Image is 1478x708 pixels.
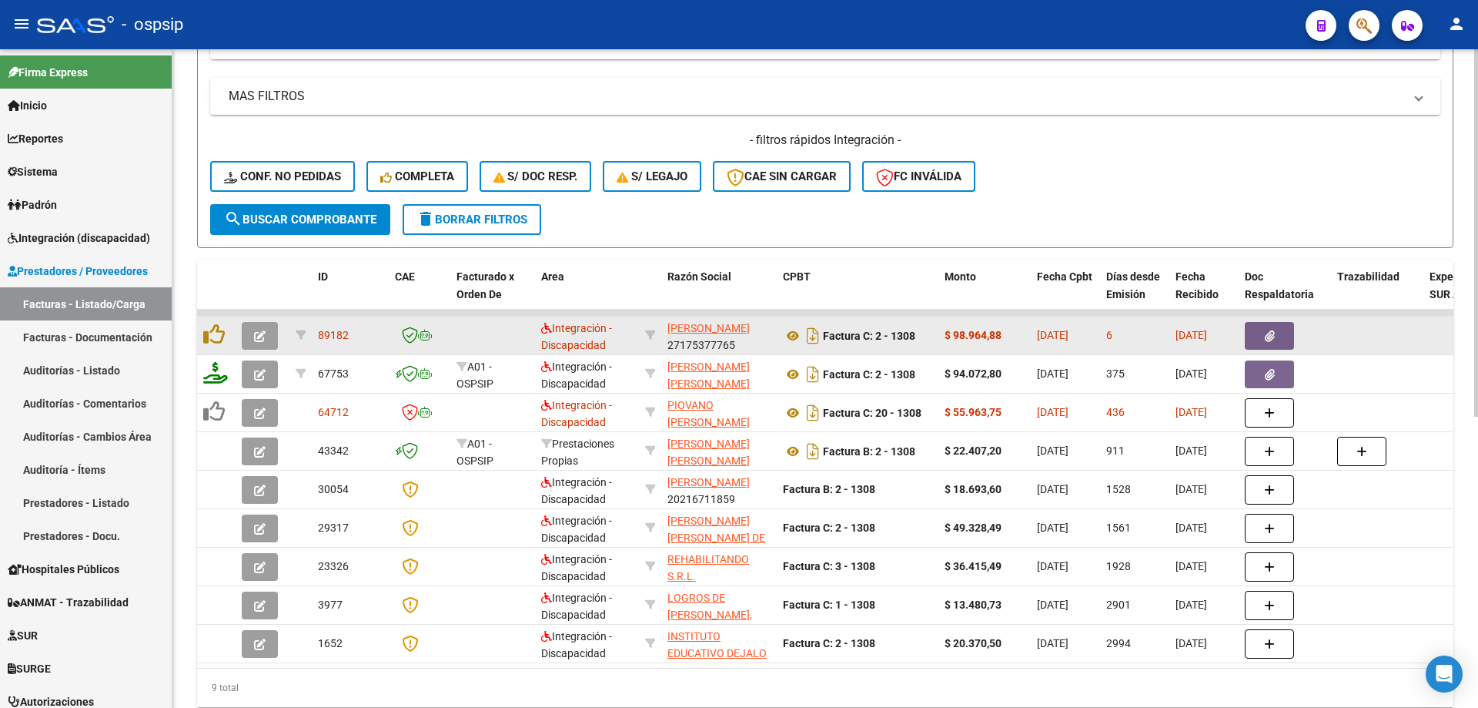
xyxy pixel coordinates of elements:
span: 30054 [318,483,349,495]
span: Completa [380,169,454,183]
strong: Factura C: 20 - 1308 [823,407,921,419]
span: 3977 [318,599,343,611]
i: Descargar documento [803,362,823,387]
span: 436 [1106,406,1125,418]
span: 1928 [1106,560,1131,572]
span: [DATE] [1037,445,1068,457]
strong: Factura C: 2 - 1308 [783,637,875,649]
span: [DATE] [1175,329,1207,341]
i: Descargar documento [803,439,823,464]
span: [PERSON_NAME] [667,322,750,334]
span: 64712 [318,406,349,418]
span: [PERSON_NAME] [PERSON_NAME] DE [GEOGRAPHIC_DATA] [667,515,771,562]
span: Fecha Recibido [1175,270,1219,300]
span: [DATE] [1175,522,1207,534]
span: CAE [395,270,415,283]
span: Fecha Cpbt [1037,270,1092,283]
span: CAE SIN CARGAR [727,169,837,183]
span: Integración - Discapacidad [541,553,612,583]
span: Doc Respaldatoria [1245,270,1314,300]
span: [DATE] [1037,367,1068,380]
strong: Factura C: 2 - 1308 [823,330,915,342]
div: 20216711859 [667,474,771,506]
button: FC Inválida [862,161,975,192]
span: [DATE] [1037,522,1068,534]
div: 30710425546 [667,589,771,622]
datatable-header-cell: Días desde Emisión [1100,260,1169,328]
div: Open Intercom Messenger [1426,656,1463,693]
strong: $ 94.072,80 [945,367,1001,380]
mat-icon: delete [416,210,435,228]
span: [DATE] [1175,599,1207,611]
button: S/ Doc Resp. [480,161,592,192]
strong: $ 22.407,20 [945,445,1001,457]
span: Borrar Filtros [416,213,527,226]
span: Razón Social [667,270,731,283]
datatable-header-cell: Monto [938,260,1031,328]
span: Integración - Discapacidad [541,322,612,352]
span: [DATE] [1037,483,1068,495]
div: 30712042946 [667,628,771,660]
strong: Factura C: 3 - 1308 [783,560,875,572]
h4: - filtros rápidos Integración - [210,132,1440,149]
strong: Factura C: 1 - 1308 [783,599,875,611]
span: [PERSON_NAME] [667,476,750,488]
span: ANMAT - Trazabilidad [8,594,129,611]
datatable-header-cell: Razón Social [661,260,777,328]
mat-icon: search [224,210,242,228]
span: 1652 [318,637,343,649]
button: Conf. no pedidas [210,161,355,192]
i: Descargar documento [803,324,823,348]
div: 27165443360 [667,512,771,545]
span: ID [318,270,328,283]
datatable-header-cell: Doc Respaldatoria [1239,260,1331,328]
span: 1528 [1106,483,1131,495]
span: 23326 [318,560,349,572]
span: [PERSON_NAME] [PERSON_NAME] [667,361,750,391]
span: Integración - Discapacidad [541,361,612,391]
datatable-header-cell: ID [312,260,389,328]
div: 9 total [197,669,1453,707]
span: Reportes [8,130,63,147]
span: 43342 [318,445,349,457]
mat-panel-title: MAS FILTROS [229,88,1403,105]
span: A01 - OSPSIP [456,438,493,468]
datatable-header-cell: Fecha Cpbt [1031,260,1100,328]
span: Prestadores / Proveedores [8,263,148,280]
span: 6 [1106,329,1112,341]
strong: Factura C: 2 - 1308 [783,522,875,534]
span: 1561 [1106,522,1131,534]
strong: Factura B: 2 - 1308 [823,445,915,458]
datatable-header-cell: Fecha Recibido [1169,260,1239,328]
div: 27175377765 [667,320,771,352]
strong: $ 20.370,50 [945,637,1001,649]
strong: Factura B: 2 - 1308 [783,483,875,495]
strong: $ 36.415,49 [945,560,1001,572]
button: Completa [366,161,468,192]
strong: $ 13.480,73 [945,599,1001,611]
span: [DATE] [1175,406,1207,418]
button: S/ legajo [603,161,701,192]
span: 911 [1106,445,1125,457]
span: A01 - OSPSIP [456,361,493,391]
strong: $ 18.693,60 [945,483,1001,495]
span: CPBT [783,270,811,283]
i: Descargar documento [803,401,823,425]
span: 29317 [318,522,349,534]
span: [DATE] [1175,560,1207,572]
button: Buscar Comprobante [210,204,390,235]
strong: Factura C: 2 - 1308 [823,368,915,381]
span: [DATE] [1037,637,1068,649]
span: S/ legajo [617,169,687,183]
span: Area [541,270,564,283]
span: Firma Express [8,64,88,81]
span: 67753 [318,367,349,380]
datatable-header-cell: CAE [389,260,450,328]
span: Días desde Emisión [1106,270,1160,300]
span: Integración - Discapacidad [541,515,612,545]
datatable-header-cell: CPBT [777,260,938,328]
datatable-header-cell: Trazabilidad [1331,260,1423,328]
span: [DATE] [1037,560,1068,572]
datatable-header-cell: Facturado x Orden De [450,260,535,328]
mat-expansion-panel-header: MAS FILTROS [210,78,1440,115]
